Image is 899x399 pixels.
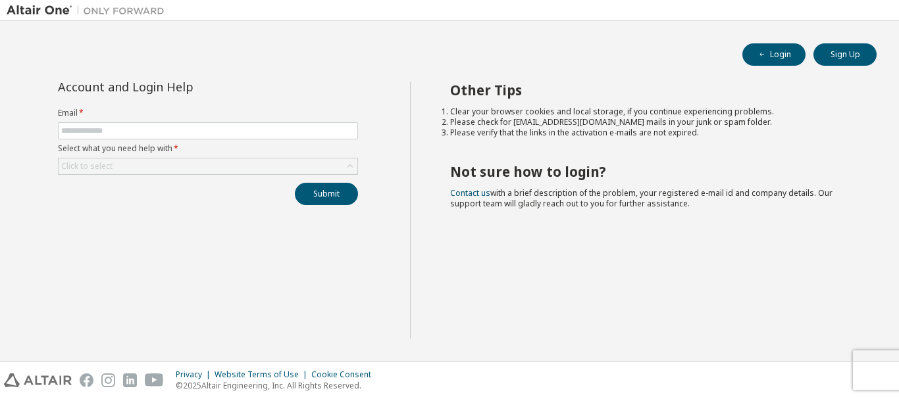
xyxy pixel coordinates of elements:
[145,373,164,387] img: youtube.svg
[295,183,358,205] button: Submit
[61,161,113,172] div: Click to select
[7,4,171,17] img: Altair One
[176,369,215,380] div: Privacy
[450,163,854,180] h2: Not sure how to login?
[450,187,833,209] span: with a brief description of the problem, your registered e-mail id and company details. Our suppo...
[80,373,93,387] img: facebook.svg
[58,82,298,92] div: Account and Login Help
[450,117,854,128] li: Please check for [EMAIL_ADDRESS][DOMAIN_NAME] mails in your junk or spam folder.
[742,43,806,66] button: Login
[4,373,72,387] img: altair_logo.svg
[311,369,379,380] div: Cookie Consent
[813,43,877,66] button: Sign Up
[123,373,137,387] img: linkedin.svg
[215,369,311,380] div: Website Terms of Use
[101,373,115,387] img: instagram.svg
[58,108,358,118] label: Email
[58,143,358,154] label: Select what you need help with
[450,106,854,117] li: Clear your browser cookies and local storage, if you continue experiencing problems.
[450,128,854,138] li: Please verify that the links in the activation e-mails are not expired.
[450,187,490,199] a: Contact us
[176,380,379,391] p: © 2025 Altair Engineering, Inc. All Rights Reserved.
[59,158,357,174] div: Click to select
[450,82,854,99] h2: Other Tips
